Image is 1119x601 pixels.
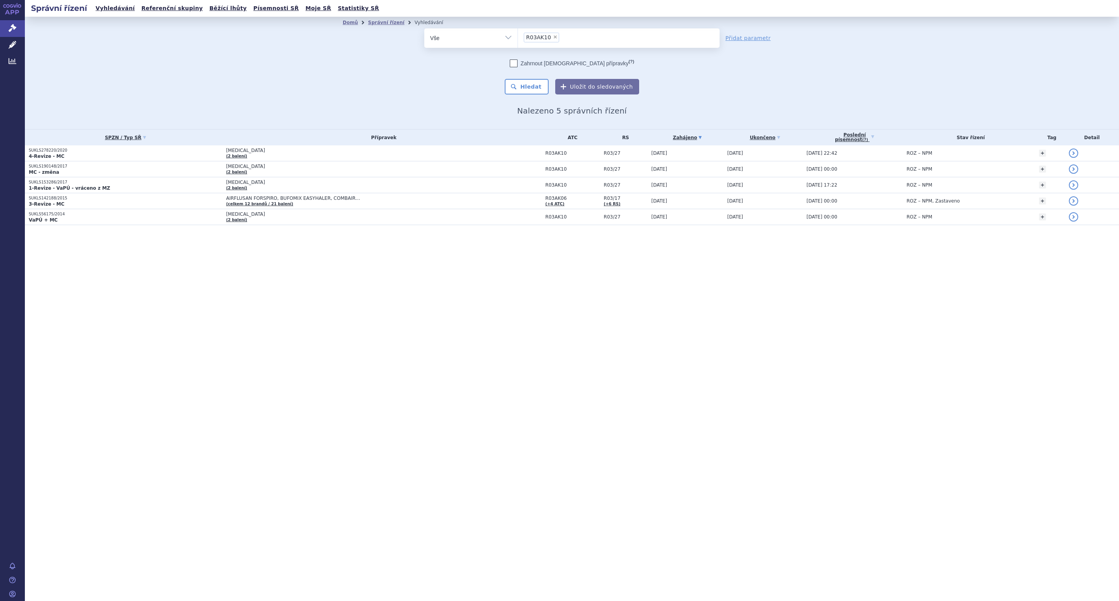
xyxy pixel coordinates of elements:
a: + [1039,182,1046,189]
span: [DATE] [651,198,667,204]
span: [DATE] [727,166,743,172]
span: R03AK10 [546,166,600,172]
a: Správní řízení [368,20,404,25]
a: (celkem 12 brandů / 21 balení) [226,202,293,206]
span: [DATE] 17:22 [807,182,837,188]
a: detail [1069,164,1078,174]
a: Zahájeno [651,132,723,143]
h2: Správní řízení [25,3,93,14]
a: Domů [343,20,358,25]
strong: VaPÚ + MC [29,217,58,223]
span: [DATE] [727,182,743,188]
a: detail [1069,212,1078,222]
a: (2 balení) [226,154,247,158]
a: detail [1069,180,1078,190]
span: × [553,35,558,39]
abbr: (?) [629,59,634,64]
th: Stav řízení [903,129,1035,145]
a: Referenční skupiny [139,3,205,14]
span: [DATE] [651,182,667,188]
a: Přidat parametr [725,34,771,42]
a: Vyhledávání [93,3,137,14]
span: R03/27 [604,182,647,188]
a: detail [1069,149,1078,158]
span: R03AK10 [526,35,551,40]
th: RS [600,129,647,145]
span: [DATE] [651,150,667,156]
span: R03/27 [604,150,647,156]
a: (+6 RS) [604,202,621,206]
a: + [1039,166,1046,173]
button: Uložit do sledovaných [555,79,639,94]
span: [DATE] [727,214,743,220]
th: ATC [542,129,600,145]
p: SUKLS190148/2017 [29,164,222,169]
strong: 4-Revize - MC [29,154,64,159]
a: Písemnosti SŘ [251,3,301,14]
span: [MEDICAL_DATA] [226,164,420,169]
span: ROZ – NPM [906,150,932,156]
span: [DATE] [651,214,667,220]
a: SPZN / Typ SŘ [29,132,222,143]
span: [MEDICAL_DATA] [226,211,420,217]
strong: 1-Revize - VaPÚ - vráceno z MZ [29,185,110,191]
a: + [1039,150,1046,157]
a: detail [1069,196,1078,206]
span: ROZ – NPM [906,166,932,172]
span: [DATE] 22:42 [807,150,837,156]
p: SUKLS278220/2020 [29,148,222,153]
p: SUKLS56175/2014 [29,211,222,217]
a: + [1039,213,1046,220]
a: Ukončeno [727,132,803,143]
span: Nalezeno 5 správních řízení [517,106,627,115]
abbr: (?) [862,138,868,142]
a: + [1039,197,1046,204]
span: [DATE] [651,166,667,172]
span: [DATE] 00:00 [807,198,837,204]
li: Vyhledávání [415,17,453,28]
p: SUKLS153286/2017 [29,180,222,185]
span: ROZ – NPM, Zastaveno [906,198,960,204]
span: ROZ – NPM [906,182,932,188]
a: Běžící lhůty [207,3,249,14]
span: R03/27 [604,214,647,220]
a: (2 balení) [226,170,247,174]
a: (2 balení) [226,218,247,222]
span: [DATE] 00:00 [807,214,837,220]
span: AIRFLUSAN FORSPIRO, BUFOMIX EASYHALER, COMBAIR… [226,196,420,201]
span: [MEDICAL_DATA] [226,148,420,153]
strong: 3-Revize - MC [29,201,64,207]
a: (+4 ATC) [546,202,565,206]
span: R03AK10 [546,150,600,156]
a: Moje SŘ [303,3,333,14]
button: Hledat [505,79,549,94]
label: Zahrnout [DEMOGRAPHIC_DATA] přípravky [510,59,634,67]
span: [MEDICAL_DATA] [226,180,420,185]
span: R03/17 [604,196,647,201]
span: R03AK06 [546,196,600,201]
span: [DATE] [727,198,743,204]
span: ROZ – NPM [906,214,932,220]
th: Tag [1035,129,1065,145]
span: R03AK10 [546,182,600,188]
span: R03/27 [604,166,647,172]
span: [DATE] 00:00 [807,166,837,172]
th: Detail [1065,129,1119,145]
span: [DATE] [727,150,743,156]
th: Přípravek [222,129,542,145]
a: Statistiky SŘ [335,3,381,14]
strong: MC - změna [29,169,59,175]
span: R03AK10 [546,214,600,220]
a: (2 balení) [226,186,247,190]
p: SUKLS142188/2015 [29,196,222,201]
a: Poslednípísemnost(?) [807,129,903,145]
input: R03AK10 [561,32,566,42]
